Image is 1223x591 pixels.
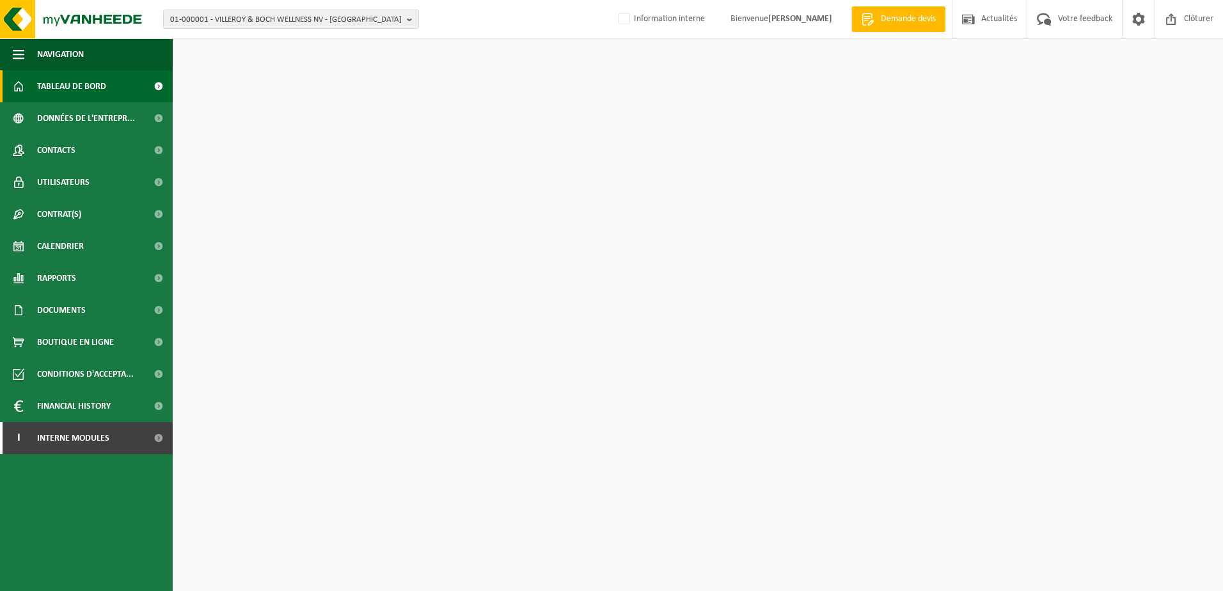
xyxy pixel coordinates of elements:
[851,6,945,32] a: Demande devis
[170,10,402,29] span: 01-000001 - VILLEROY & BOCH WELLNESS NV - [GEOGRAPHIC_DATA]
[37,102,135,134] span: Données de l'entrepr...
[37,422,109,454] span: Interne modules
[37,262,76,294] span: Rapports
[37,358,134,390] span: Conditions d'accepta...
[37,230,84,262] span: Calendrier
[878,13,939,26] span: Demande devis
[37,166,90,198] span: Utilisateurs
[37,38,84,70] span: Navigation
[37,390,111,422] span: Financial History
[37,198,81,230] span: Contrat(s)
[37,134,75,166] span: Contacts
[13,422,24,454] span: I
[37,326,114,358] span: Boutique en ligne
[37,294,86,326] span: Documents
[37,70,106,102] span: Tableau de bord
[616,10,705,29] label: Information interne
[768,14,832,24] strong: [PERSON_NAME]
[163,10,419,29] button: 01-000001 - VILLEROY & BOCH WELLNESS NV - [GEOGRAPHIC_DATA]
